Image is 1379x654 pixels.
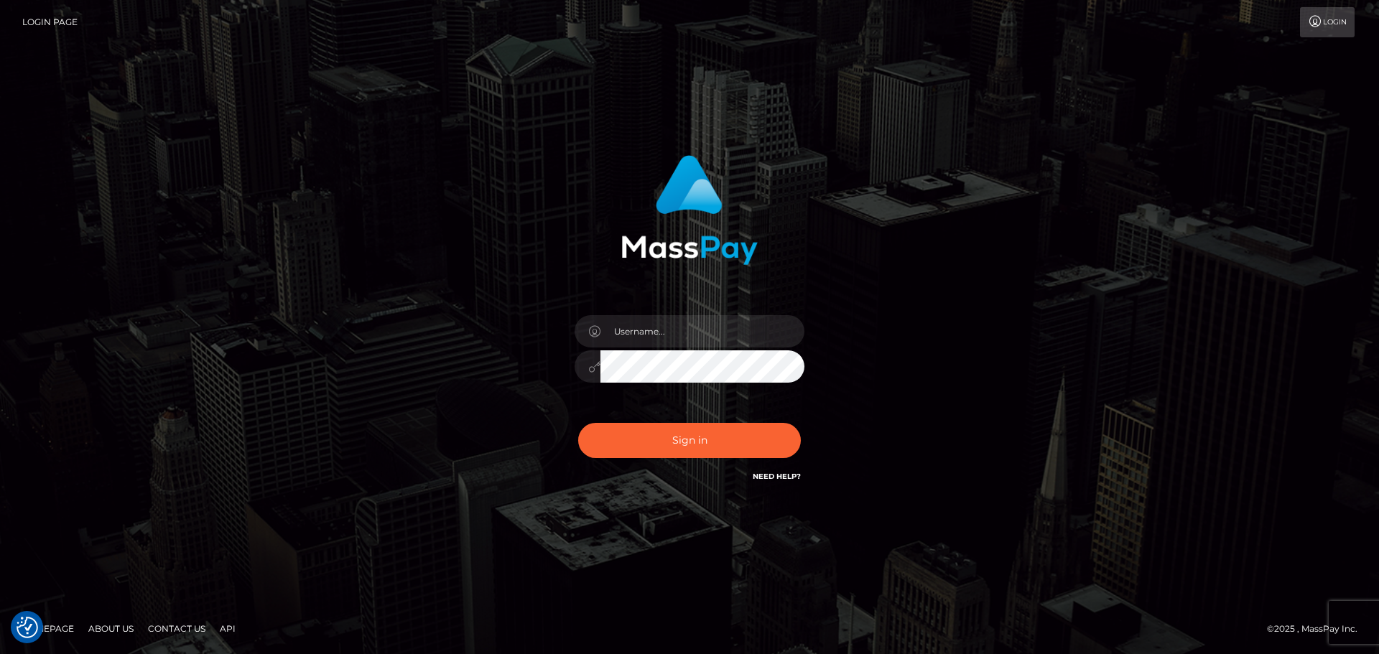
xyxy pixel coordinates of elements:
[1267,621,1368,637] div: © 2025 , MassPay Inc.
[17,617,38,638] img: Revisit consent button
[142,617,211,640] a: Contact Us
[621,155,758,265] img: MassPay Login
[1300,7,1355,37] a: Login
[17,617,38,638] button: Consent Preferences
[16,617,80,640] a: Homepage
[83,617,139,640] a: About Us
[214,617,241,640] a: API
[753,472,801,481] a: Need Help?
[578,423,801,458] button: Sign in
[600,315,804,347] input: Username...
[22,7,78,37] a: Login Page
